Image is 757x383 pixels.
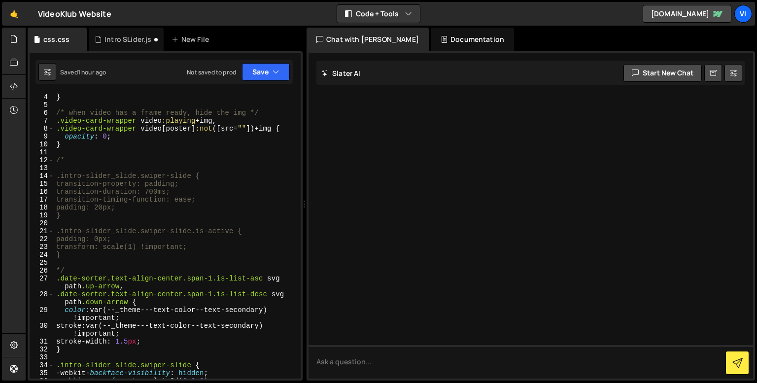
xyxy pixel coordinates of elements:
button: Code + Tools [337,5,420,23]
div: 15 [30,180,54,188]
div: 22 [30,235,54,243]
div: 31 [30,338,54,346]
a: 🤙 [2,2,26,26]
div: 28 [30,290,54,306]
div: 23 [30,243,54,251]
div: Not saved to prod [187,68,236,76]
div: 32 [30,346,54,353]
div: 17 [30,196,54,204]
div: 9 [30,133,54,140]
div: 8 [30,125,54,133]
div: 25 [30,259,54,267]
div: 6 [30,109,54,117]
div: 16 [30,188,54,196]
div: 18 [30,204,54,211]
div: css.css [43,35,69,44]
div: 19 [30,211,54,219]
div: 13 [30,164,54,172]
button: Save [242,63,290,81]
div: 10 [30,140,54,148]
div: 30 [30,322,54,338]
a: [DOMAIN_NAME] [643,5,731,23]
div: 11 [30,148,54,156]
div: 14 [30,172,54,180]
div: 1 hour ago [78,68,106,76]
div: Documentation [431,28,514,51]
div: Saved [60,68,106,76]
div: 24 [30,251,54,259]
div: 35 [30,369,54,377]
div: Chat with [PERSON_NAME] [307,28,429,51]
div: 29 [30,306,54,322]
div: New File [172,35,213,44]
div: 20 [30,219,54,227]
a: Vi [734,5,752,23]
div: 21 [30,227,54,235]
div: VideoKlub Website [38,8,111,20]
h2: Slater AI [321,69,361,78]
div: 34 [30,361,54,369]
div: 4 [30,93,54,101]
div: Intro SLider.js [104,35,151,44]
div: 33 [30,353,54,361]
div: 27 [30,275,54,290]
div: 7 [30,117,54,125]
button: Start new chat [623,64,702,82]
div: 5 [30,101,54,109]
div: 12 [30,156,54,164]
div: 26 [30,267,54,275]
